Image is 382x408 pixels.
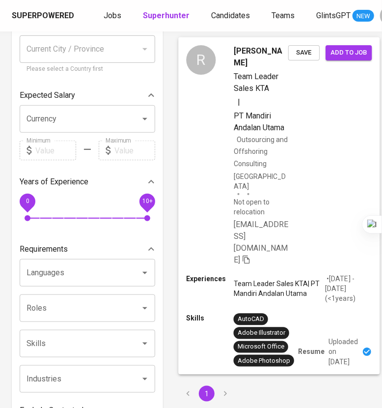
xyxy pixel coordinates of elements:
[12,10,74,22] div: Superpowered
[104,10,123,22] a: Jobs
[316,11,351,20] span: GlintsGPT
[20,89,75,101] p: Expected Salary
[326,274,372,303] p: • [DATE] - [DATE] ( <1 years )
[138,301,152,315] button: Open
[138,112,152,126] button: Open
[20,239,155,259] div: Requirements
[298,347,325,356] p: Resume
[114,141,155,160] input: Value
[238,328,285,338] div: Adobe Illustrator
[234,220,288,264] span: [EMAIL_ADDRESS][DOMAIN_NAME]
[211,10,252,22] a: Candidates
[20,86,155,105] div: Expected Salary
[234,279,326,298] p: Team Leader Sales KTA | PT Mandiri Andalan Utama
[234,171,288,191] div: [GEOGRAPHIC_DATA]
[238,96,240,108] span: |
[293,47,315,58] span: Save
[234,111,284,132] span: PT Mandiri Andalan Utama
[20,176,88,188] p: Years of Experience
[234,136,288,167] span: Outsourcing and Offshoring Consulting
[142,198,152,205] span: 10+
[138,337,152,350] button: Open
[238,356,290,365] div: Adobe Photoshop
[186,313,233,323] p: Skills
[143,11,190,20] b: Superhunter
[26,198,29,205] span: 0
[328,337,358,366] p: Uploaded on [DATE]
[288,45,320,60] button: Save
[330,47,367,58] span: Add to job
[138,372,152,386] button: Open
[326,45,372,60] button: Add to job
[211,11,250,20] span: Candidates
[20,243,68,255] p: Requirements
[104,11,121,20] span: Jobs
[234,72,278,93] span: Team Leader Sales KTA
[272,10,297,22] a: Teams
[138,266,152,280] button: Open
[353,11,374,21] span: NEW
[20,172,155,192] div: Years of Experience
[238,342,284,351] div: Microsoft Office
[12,10,76,22] a: Superpowered
[35,141,76,160] input: Value
[316,10,374,22] a: GlintsGPT NEW
[238,315,264,324] div: AutoCAD
[143,10,191,22] a: Superhunter
[27,64,148,74] p: Please select a Country first
[234,45,288,69] span: [PERSON_NAME]
[272,11,295,20] span: Teams
[179,386,235,402] nav: pagination navigation
[186,274,233,284] p: Experiences
[199,386,215,402] button: page 1
[234,197,288,216] p: Not open to relocation
[179,38,380,374] a: R[PERSON_NAME]Team Leader Sales KTA|PT Mandiri Andalan UtamaOutsourcing and Offshoring Consulting...
[186,45,216,75] div: R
